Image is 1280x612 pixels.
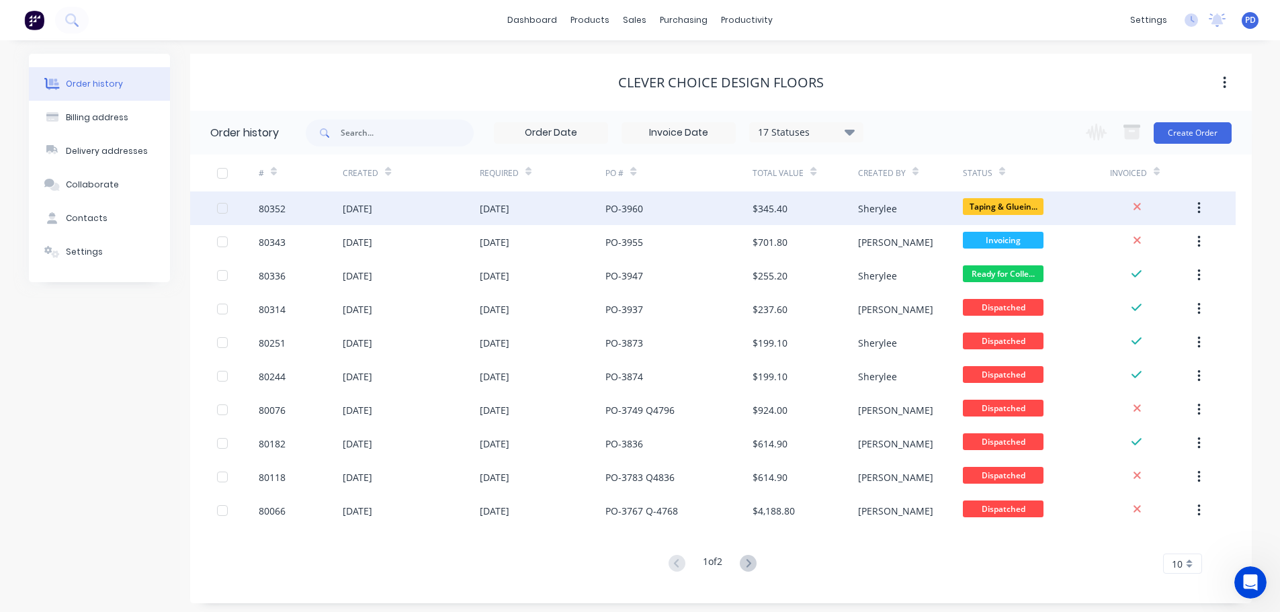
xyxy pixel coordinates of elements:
div: PO-3960 [605,202,643,216]
div: [DATE] [343,470,372,484]
div: $614.90 [753,437,787,451]
div: Required [480,167,519,179]
div: 1 of 2 [703,554,722,574]
div: [DATE] [343,269,372,283]
div: PO-3873 [605,336,643,350]
div: [DATE] [480,336,509,350]
div: Order history [210,125,279,141]
div: Required [480,155,606,191]
div: [DATE] [480,504,509,518]
div: [PERSON_NAME] [858,302,933,316]
button: Settings [29,235,170,269]
div: Invoiced [1110,167,1147,179]
div: 17 Statuses [750,125,863,140]
div: PO-3955 [605,235,643,249]
button: Collaborate [29,168,170,202]
div: $701.80 [753,235,787,249]
div: Delivery addresses [66,145,148,157]
div: Total Value [753,167,804,179]
div: Settings [66,246,103,258]
span: Dispatched [963,400,1043,417]
div: Sherylee [858,336,897,350]
div: [PERSON_NAME] [858,504,933,518]
div: PO-3783 Q4836 [605,470,675,484]
div: 80314 [259,302,286,316]
div: 80076 [259,403,286,417]
span: 10 [1172,557,1183,571]
div: [DATE] [343,403,372,417]
div: PO-3749 Q4796 [605,403,675,417]
span: Taping & Gluein... [963,198,1043,215]
div: [DATE] [480,470,509,484]
div: [DATE] [343,235,372,249]
div: $345.40 [753,202,787,216]
div: Status [963,155,1110,191]
div: purchasing [653,10,714,30]
div: PO-3836 [605,437,643,451]
input: Invoice Date [622,123,735,143]
div: Created By [858,155,963,191]
div: $237.60 [753,302,787,316]
div: Invoiced [1110,155,1194,191]
div: 80251 [259,336,286,350]
div: 80352 [259,202,286,216]
div: products [564,10,616,30]
div: $614.90 [753,470,787,484]
div: [DATE] [480,302,509,316]
div: [DATE] [343,336,372,350]
div: [DATE] [480,403,509,417]
div: [PERSON_NAME] [858,470,933,484]
div: [DATE] [480,369,509,384]
div: $924.00 [753,403,787,417]
div: $4,188.80 [753,504,795,518]
div: Created [343,155,479,191]
div: 80244 [259,369,286,384]
div: [DATE] [343,202,372,216]
div: [DATE] [343,302,372,316]
div: [DATE] [480,235,509,249]
button: Order history [29,67,170,101]
div: $199.10 [753,369,787,384]
div: PO # [605,155,753,191]
div: $255.20 [753,269,787,283]
div: Sherylee [858,269,897,283]
div: Billing address [66,112,128,124]
img: Factory [24,10,44,30]
div: Order history [66,78,123,90]
div: sales [616,10,653,30]
iframe: Intercom live chat [1234,566,1267,599]
div: Sherylee [858,369,897,384]
span: Dispatched [963,366,1043,383]
div: 80343 [259,235,286,249]
div: productivity [714,10,779,30]
div: 80182 [259,437,286,451]
div: Created By [858,167,906,179]
div: 80066 [259,504,286,518]
div: PO-3767 Q-4768 [605,504,678,518]
div: [DATE] [480,269,509,283]
span: Dispatched [963,333,1043,349]
span: Dispatched [963,500,1043,517]
span: Dispatched [963,433,1043,450]
span: Dispatched [963,467,1043,484]
div: # [259,155,343,191]
div: [PERSON_NAME] [858,235,933,249]
div: # [259,167,264,179]
button: Contacts [29,202,170,235]
div: PO-3874 [605,369,643,384]
span: Ready for Colle... [963,265,1043,282]
div: Collaborate [66,179,119,191]
div: settings [1123,10,1174,30]
div: 80118 [259,470,286,484]
div: [DATE] [343,504,372,518]
input: Search... [341,120,474,146]
div: [DATE] [480,202,509,216]
span: Dispatched [963,299,1043,316]
div: PO-3937 [605,302,643,316]
button: Delivery addresses [29,134,170,168]
button: Create Order [1154,122,1232,144]
div: PO # [605,167,624,179]
div: Total Value [753,155,857,191]
div: PO-3947 [605,269,643,283]
div: [PERSON_NAME] [858,437,933,451]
